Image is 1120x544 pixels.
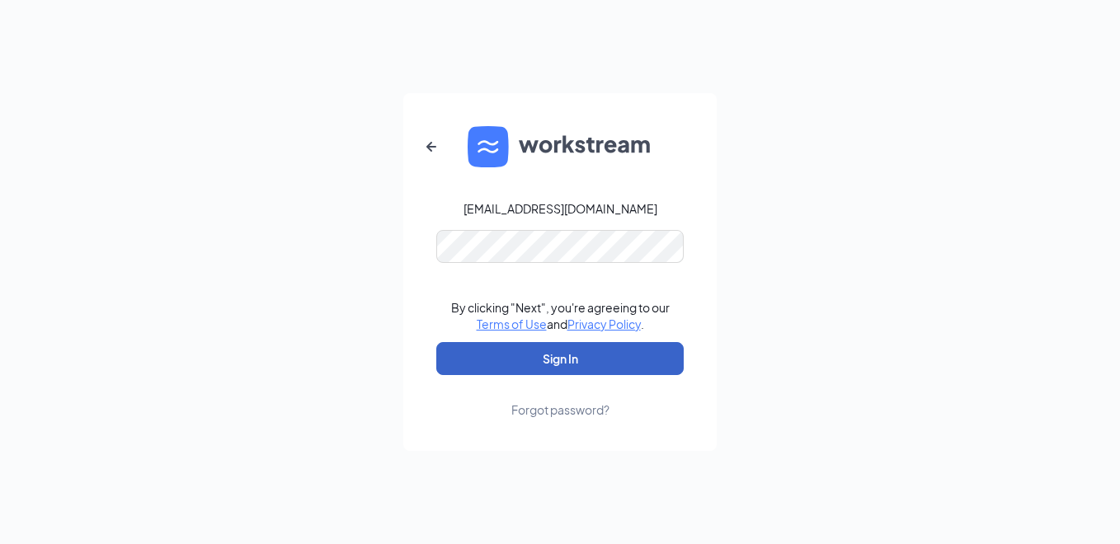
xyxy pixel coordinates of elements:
[421,137,441,157] svg: ArrowLeftNew
[468,126,652,167] img: WS logo and Workstream text
[412,127,451,166] button: ArrowLeftNew
[567,317,641,331] a: Privacy Policy
[477,317,547,331] a: Terms of Use
[464,200,657,217] div: [EMAIL_ADDRESS][DOMAIN_NAME]
[511,401,609,418] div: Forgot password?
[511,375,609,418] a: Forgot password?
[451,299,670,332] div: By clicking "Next", you're agreeing to our and .
[436,342,684,375] button: Sign In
